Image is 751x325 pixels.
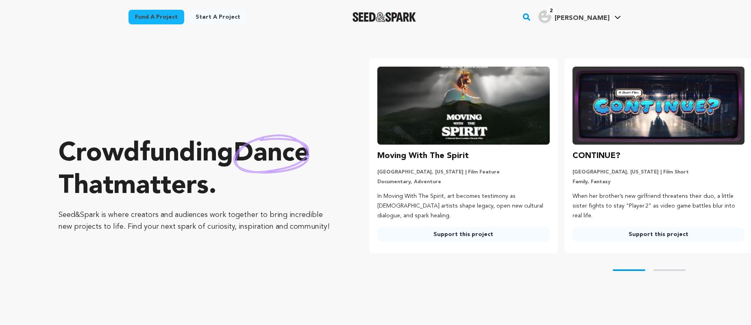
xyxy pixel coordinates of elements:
a: Support this project [377,227,549,242]
img: user.png [538,10,551,23]
img: Moving With The Spirit image [377,67,549,145]
a: Start a project [189,10,247,24]
a: Support this project [573,227,744,242]
img: CONTINUE? image [573,67,744,145]
p: When her brother’s new girlfriend threatens their duo, a little sister fights to stay "Player 2" ... [573,192,744,221]
p: Seed&Spark is where creators and audiences work together to bring incredible new projects to life... [59,209,337,233]
img: hand sketched image [233,134,309,173]
p: Family, Fantasy [573,179,744,185]
p: In Moving With The Spirit, art becomes testimony as [DEMOGRAPHIC_DATA] artists shape legacy, open... [377,192,549,221]
a: Fund a project [128,10,184,24]
span: [PERSON_NAME] [555,15,610,22]
a: Seed&Spark Homepage [353,12,416,22]
div: Tyler R.'s Profile [538,10,610,23]
p: Documentary, Adventure [377,179,549,185]
p: [GEOGRAPHIC_DATA], [US_STATE] | Film Feature [377,169,549,175]
p: [GEOGRAPHIC_DATA], [US_STATE] | Film Short [573,169,744,175]
img: Seed&Spark Logo Dark Mode [353,12,416,22]
h3: Moving With The Spirit [377,149,469,162]
span: matters [113,173,209,199]
h3: CONTINUE? [573,149,620,162]
span: 2 [546,7,556,15]
span: Tyler R.'s Profile [537,9,623,26]
p: Crowdfunding that . [59,138,337,203]
a: Tyler R.'s Profile [537,9,623,23]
